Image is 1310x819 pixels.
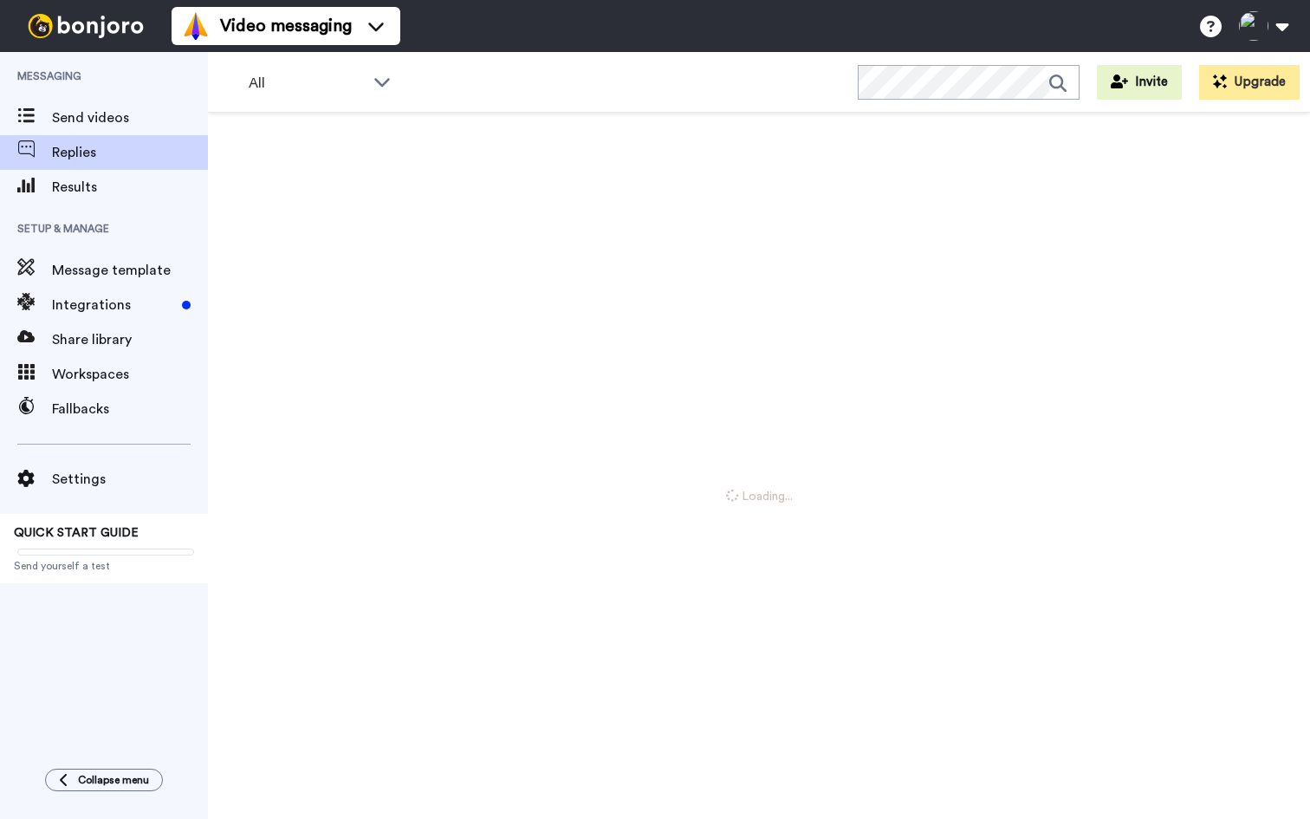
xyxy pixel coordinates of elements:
[52,295,175,315] span: Integrations
[52,260,208,281] span: Message template
[52,107,208,128] span: Send videos
[726,488,793,505] span: Loading...
[52,329,208,350] span: Share library
[52,469,208,490] span: Settings
[78,773,149,787] span: Collapse menu
[182,12,210,40] img: vm-color.svg
[52,177,208,198] span: Results
[249,73,365,94] span: All
[14,559,194,573] span: Send yourself a test
[52,399,208,419] span: Fallbacks
[45,769,163,791] button: Collapse menu
[21,14,151,38] img: bj-logo-header-white.svg
[1097,65,1182,100] button: Invite
[52,142,208,163] span: Replies
[52,364,208,385] span: Workspaces
[1199,65,1300,100] button: Upgrade
[220,14,352,38] span: Video messaging
[14,527,139,539] span: QUICK START GUIDE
